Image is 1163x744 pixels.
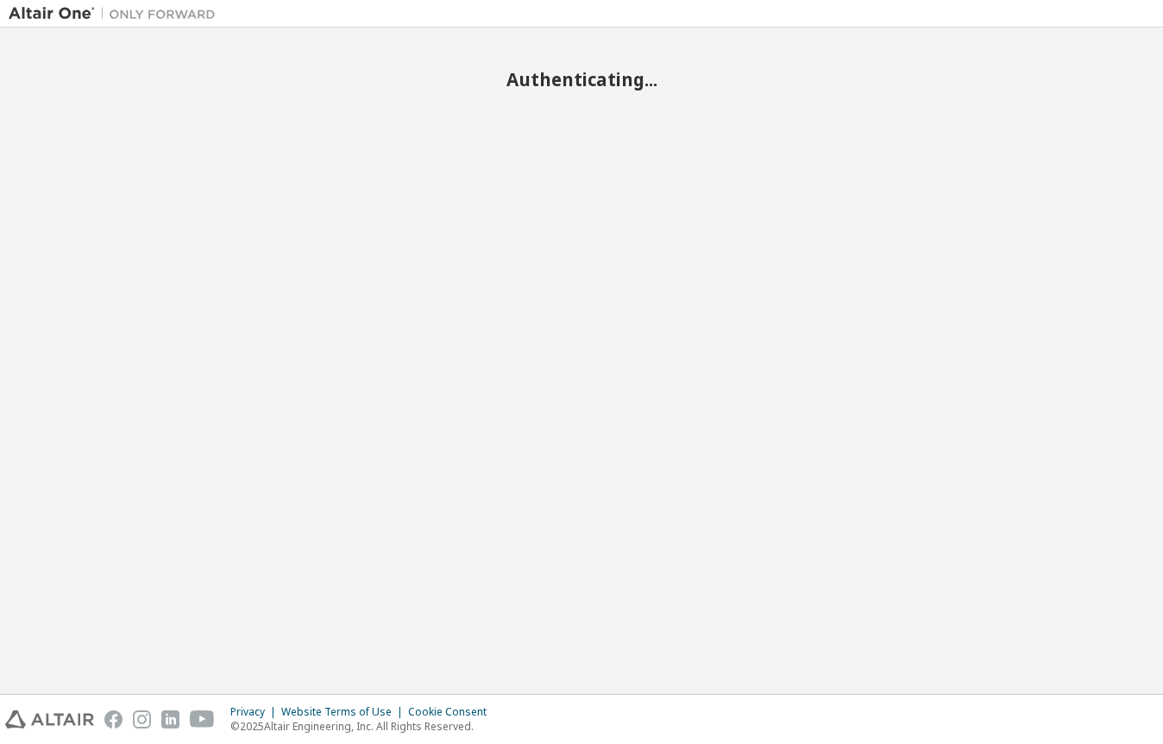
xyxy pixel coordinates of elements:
[104,710,123,728] img: facebook.svg
[5,710,94,728] img: altair_logo.svg
[190,710,215,728] img: youtube.svg
[9,68,1154,91] h2: Authenticating...
[9,5,224,22] img: Altair One
[230,719,497,734] p: © 2025 Altair Engineering, Inc. All Rights Reserved.
[281,705,408,719] div: Website Terms of Use
[230,705,281,719] div: Privacy
[133,710,151,728] img: instagram.svg
[408,705,497,719] div: Cookie Consent
[161,710,179,728] img: linkedin.svg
